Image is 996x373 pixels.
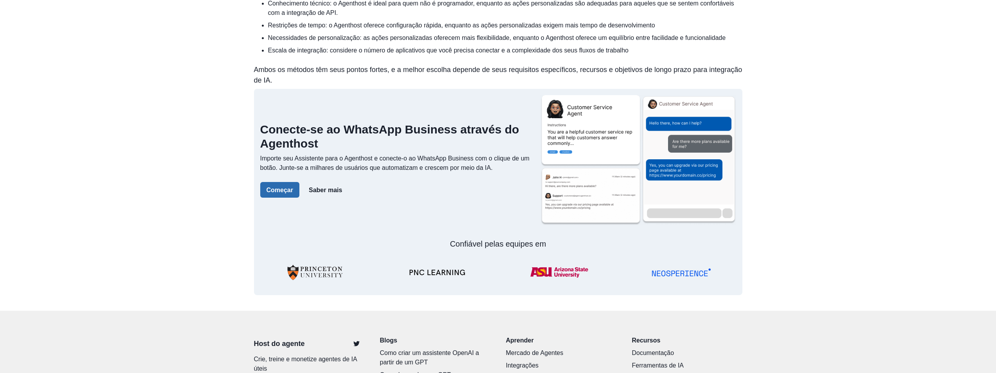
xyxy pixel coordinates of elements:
[506,362,539,369] font: Integrações
[632,361,742,370] a: Ferramentas de IA
[506,348,616,358] a: Mercado de Agentes
[632,350,674,356] font: Documentação
[254,356,357,372] font: Crie, treine e monetize agentes de IA úteis
[254,339,305,349] a: Host do agente
[506,350,564,356] font: Mercado de Agentes
[632,337,661,344] font: Recursos
[268,34,726,41] font: Necessidades de personalização: as ações personalizadas oferecem mais flexibilidade, enquanto o A...
[632,362,684,369] font: Ferramentas de IA
[260,123,519,150] font: Conecte-se ao WhatsApp Business através do Agenthost
[303,182,348,198] button: Saber mais
[380,337,397,344] font: Blogs
[268,22,655,29] font: Restrições de tempo: o Agenthost oferece configuração rápida, enquanto as ações personalizadas ex...
[450,240,546,248] font: Confiável pelas equipes em
[349,336,364,351] a: Twitter
[268,47,629,54] font: Escala de integração: considere o número de aplicativos que você precisa conectar e a complexidad...
[530,256,589,289] img: ASU-Logo.png
[506,337,534,344] font: Aprender
[254,340,305,348] font: Host do agente
[652,268,711,276] img: NSP_Logo_Blue.svg
[506,361,616,370] a: Integrações
[260,155,530,171] font: Importe seu Assistente para o Agenthost e conecte-o ao WhatsApp Business com o clique de um botão...
[632,348,742,358] a: Documentação
[267,187,293,193] font: Começar
[408,269,466,276] img: PNC-LEARNING-Logo-v2.1.webp
[254,66,742,84] font: Ambos os métodos têm seus pontos fortes, e a melhor escolha depende de seus requisitos específico...
[260,182,299,198] button: Começar
[309,187,342,193] font: Saber mais
[380,348,490,367] a: Como criar um assistente OpenAI a partir de um GPT
[380,350,479,366] font: Como criar um assistente OpenAI a partir de um GPT
[380,336,490,345] a: Blogs
[286,256,344,289] img: University-of-Princeton-Logo.png
[540,95,736,225] img: Agenthost.ai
